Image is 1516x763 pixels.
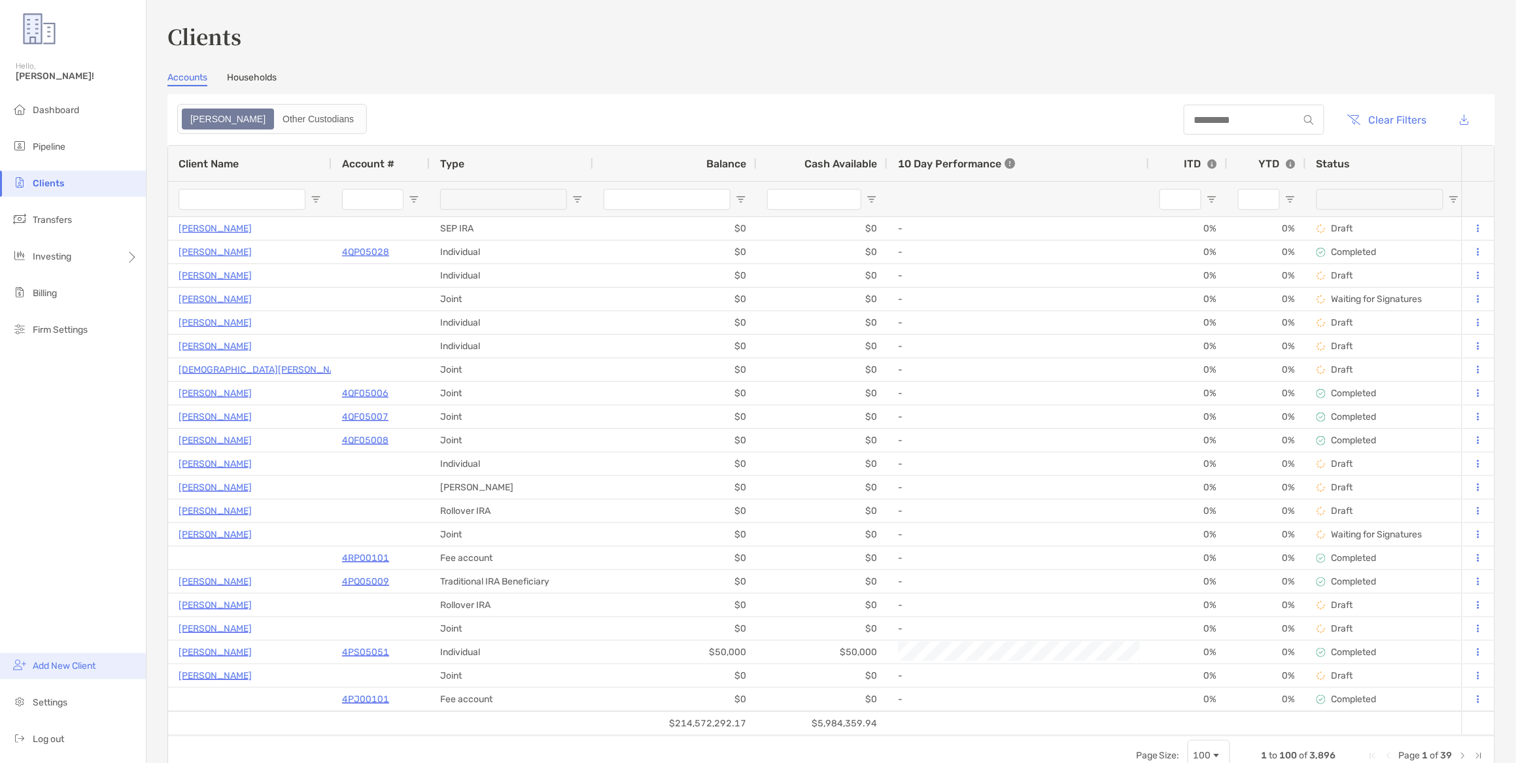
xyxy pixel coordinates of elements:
p: [PERSON_NAME] [179,244,252,260]
p: [PERSON_NAME] [179,338,252,354]
div: $0 [757,688,887,711]
img: draft icon [1317,342,1326,351]
p: [PERSON_NAME] [179,573,252,590]
div: 0% [1149,688,1228,711]
div: - [898,430,1139,451]
p: Draft [1332,364,1353,375]
span: Account # [342,158,394,170]
img: pipeline icon [12,138,27,154]
button: Clear Filters [1337,105,1437,134]
div: $0 [593,382,757,405]
div: $0 [757,358,887,381]
a: [PERSON_NAME] [179,479,252,496]
a: [PERSON_NAME] [179,385,252,401]
p: [PERSON_NAME] [179,526,252,543]
div: 0% [1228,382,1306,405]
img: complete icon [1317,389,1326,398]
input: YTD Filter Input [1238,189,1280,210]
a: [PERSON_NAME] [179,291,252,307]
p: Draft [1332,270,1353,281]
div: Joint [430,405,593,428]
div: - [898,571,1139,592]
div: 0% [1149,594,1228,617]
div: 0% [1149,476,1228,499]
div: $0 [593,452,757,475]
span: Investing [33,251,71,262]
div: Page Size: [1136,750,1180,761]
div: $0 [757,335,887,358]
div: - [898,618,1139,639]
span: 100 [1280,750,1298,761]
div: $0 [757,241,887,263]
img: complete icon [1317,695,1326,704]
div: - [898,594,1139,616]
p: [PERSON_NAME] [179,267,252,284]
div: $50,000 [757,641,887,664]
div: 0% [1149,382,1228,405]
img: draft icon [1317,318,1326,328]
div: Zoe [183,110,273,128]
div: $0 [593,429,757,452]
div: 0% [1149,452,1228,475]
button: Open Filter Menu [1285,194,1296,205]
div: 0% [1149,641,1228,664]
div: $0 [593,688,757,711]
div: 0% [1149,570,1228,593]
div: $0 [757,429,887,452]
img: billing icon [12,284,27,300]
img: complete icon [1317,248,1326,257]
div: 0% [1228,688,1306,711]
img: draft icon [1317,224,1326,233]
div: Traditional IRA Beneficiary [430,570,593,593]
div: 0% [1149,241,1228,263]
div: - [898,688,1139,710]
div: 0% [1228,405,1306,428]
div: Individual [430,241,593,263]
button: Open Filter Menu [409,194,419,205]
button: Open Filter Menu [1449,194,1459,205]
span: [PERSON_NAME]! [16,71,138,82]
div: Next Page [1458,751,1468,761]
div: Individual [430,311,593,334]
img: draft icon [1317,483,1326,492]
div: $0 [593,617,757,640]
div: $0 [757,664,887,687]
a: [PERSON_NAME] [179,668,252,684]
span: 1 [1262,750,1267,761]
p: Completed [1332,694,1377,705]
div: 0% [1228,241,1306,263]
p: Draft [1332,623,1353,634]
div: $0 [757,217,887,240]
div: - [898,265,1139,286]
p: Draft [1332,505,1353,517]
div: - [898,312,1139,333]
p: 4RP00101 [342,550,389,566]
p: Completed [1332,552,1377,564]
div: 0% [1149,264,1228,287]
span: Client Name [179,158,239,170]
img: complete icon [1317,554,1326,563]
button: Open Filter Menu [1207,194,1217,205]
input: ITD Filter Input [1160,189,1201,210]
div: $214,572,292.17 [593,712,757,735]
div: $0 [757,288,887,311]
div: $0 [593,288,757,311]
div: $0 [757,382,887,405]
div: Joint [430,358,593,381]
div: 0% [1228,500,1306,522]
span: 3,896 [1310,750,1336,761]
a: [PERSON_NAME] [179,409,252,425]
div: $0 [593,500,757,522]
a: [PERSON_NAME] [179,432,252,449]
span: Billing [33,288,57,299]
div: 0% [1149,523,1228,546]
input: Client Name Filter Input [179,189,305,210]
span: Dashboard [33,105,79,116]
div: $0 [757,570,887,593]
a: [PERSON_NAME] [179,620,252,637]
span: Type [440,158,464,170]
div: 0% [1228,264,1306,287]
